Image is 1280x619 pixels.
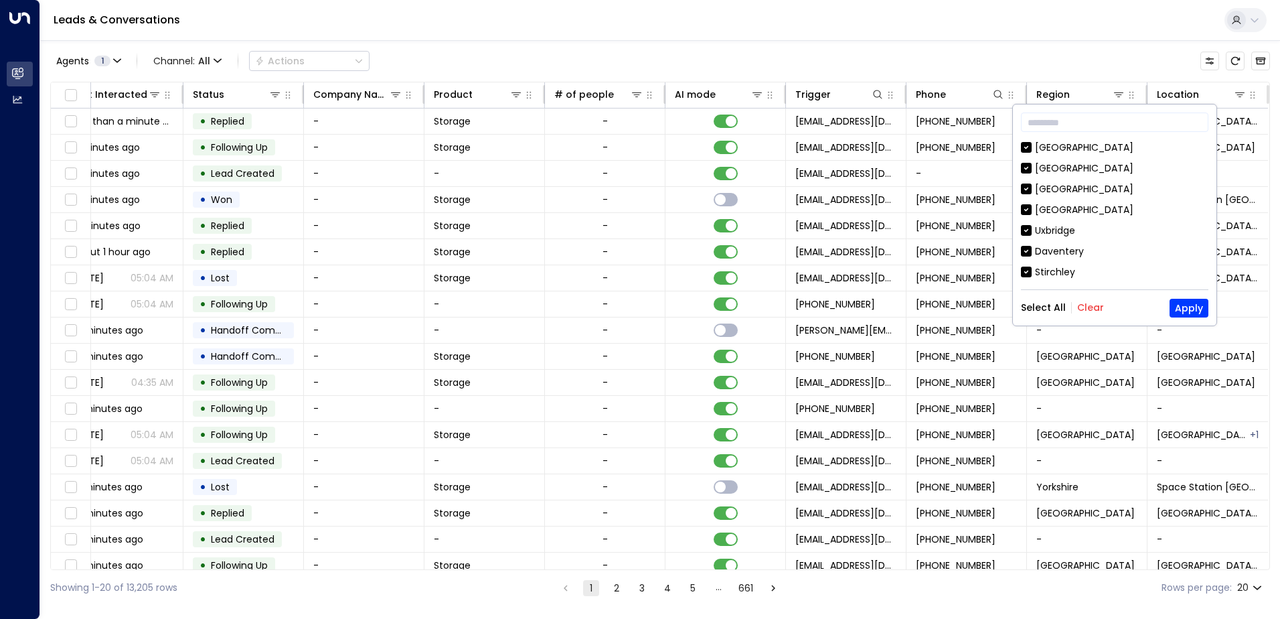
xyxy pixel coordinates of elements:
[304,291,424,317] td: -
[72,402,143,415] span: 15 minutes ago
[72,219,141,232] span: 7 minutes ago
[62,87,79,104] span: Toggle select all
[1027,448,1147,474] td: -
[62,139,79,156] span: Toggle select row
[1021,245,1208,259] div: Daventery
[795,480,896,494] span: leads@space-station.co.uk
[554,86,643,102] div: # of people
[603,271,608,285] div: -
[675,86,716,102] div: AI mode
[1147,396,1268,421] td: -
[54,12,180,27] a: Leads & Conversations
[603,559,608,572] div: -
[62,244,79,261] span: Toggle select row
[94,56,110,66] span: 1
[1027,396,1147,421] td: -
[62,322,79,339] span: Toggle select row
[424,396,545,421] td: -
[199,476,206,498] div: •
[1036,506,1135,520] span: Birmingham
[795,402,875,415] span: +447849218254
[211,480,230,494] span: Lost
[62,557,79,574] span: Toggle select row
[795,219,896,232] span: leads@space-station.co.uk
[72,141,140,154] span: 2 minutes ago
[199,214,206,237] div: •
[795,324,896,337] span: lee.desmond@sky.com
[434,376,471,389] span: Storage
[131,428,173,441] p: 05:04 AM
[304,474,424,500] td: -
[72,350,143,363] span: 10 minutes ago
[199,319,206,342] div: •
[434,559,471,572] span: Storage
[603,141,608,154] div: -
[603,454,608,468] div: -
[304,448,424,474] td: -
[304,527,424,552] td: -
[1226,52,1245,70] span: Refresh
[916,454,995,468] span: +447849218254
[916,376,995,389] span: +447748197619
[424,318,545,343] td: -
[603,115,608,128] div: -
[211,506,244,520] span: Replied
[1035,265,1075,279] div: Stirchley
[304,265,424,291] td: -
[1147,318,1268,343] td: -
[1027,527,1147,552] td: -
[795,454,896,468] span: leads@space-station.co.uk
[1035,182,1133,196] div: [GEOGRAPHIC_DATA]
[795,193,896,206] span: leads@space-station.co.uk
[1036,480,1078,494] span: Yorkshire
[62,218,79,234] span: Toggle select row
[916,402,995,415] span: +447849218254
[198,56,210,66] span: All
[916,480,995,494] span: +447928708629
[795,506,896,520] span: leads@space-station.co.uk
[1157,428,1249,441] span: Space Station St Johns Wood
[1147,527,1268,552] td: -
[304,161,424,186] td: -
[72,86,147,102] div: Last Interacted
[255,55,305,67] div: Actions
[1021,141,1208,155] div: [GEOGRAPHIC_DATA]
[554,86,614,102] div: # of people
[795,559,896,572] span: leads@space-station.co.uk
[1021,265,1208,279] div: Stirchley
[304,318,424,343] td: -
[131,454,173,468] p: 05:04 AM
[795,245,896,259] span: leads@space-station.co.uk
[249,51,370,71] div: Button group with a nested menu
[211,402,268,415] span: Following Up
[62,427,79,443] span: Toggle select row
[1036,376,1135,389] span: Birmingham
[1036,86,1125,102] div: Region
[795,86,831,102] div: Trigger
[1035,203,1133,217] div: [GEOGRAPHIC_DATA]
[304,109,424,134] td: -
[1157,506,1259,520] span: Space Station Castle Bromwich
[211,115,244,128] span: Replied
[1157,86,1247,102] div: Location
[72,167,140,180] span: 3 minutes ago
[603,167,608,180] div: -
[193,86,282,102] div: Status
[199,371,206,394] div: •
[434,86,473,102] div: Product
[603,324,608,337] div: -
[1157,559,1259,572] span: Space Station Kilburn
[62,505,79,522] span: Toggle select row
[795,376,896,389] span: leads@space-station.co.uk
[62,453,79,470] span: Toggle select row
[62,531,79,548] span: Toggle select row
[1157,350,1255,363] span: Space Station Stirchley
[1250,428,1259,441] div: Space Station Kilburn
[131,297,173,311] p: 05:04 AM
[1036,86,1070,102] div: Region
[211,271,230,285] span: Lost
[659,580,675,596] button: Go to page 4
[795,428,896,441] span: leads@space-station.co.uk
[603,376,608,389] div: -
[603,297,608,311] div: -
